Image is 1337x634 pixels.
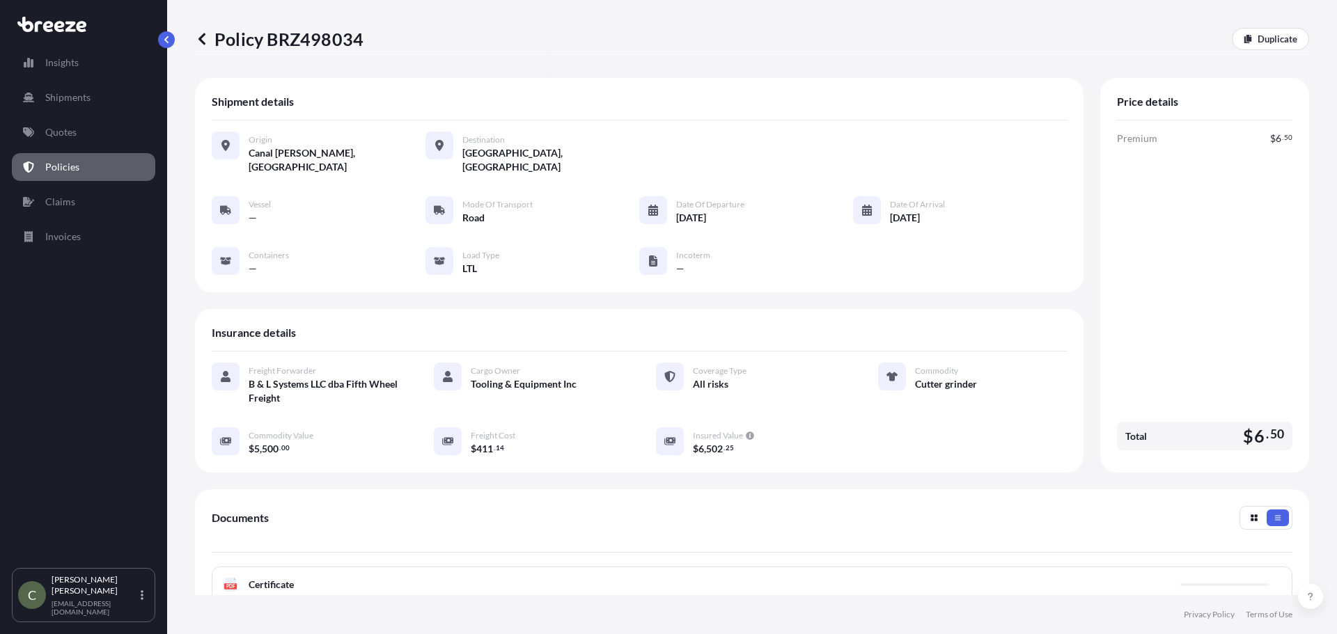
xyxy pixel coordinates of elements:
[249,430,313,441] span: Commodity Value
[1246,609,1292,620] a: Terms of Use
[262,444,279,454] span: 500
[698,444,704,454] span: 6
[1254,427,1265,445] span: 6
[1270,134,1276,143] span: $
[249,444,254,454] span: $
[1284,135,1292,140] span: 50
[1232,28,1309,50] a: Duplicate
[1184,609,1235,620] a: Privacy Policy
[45,160,79,174] p: Policies
[249,377,400,405] span: B & L Systems LLC dba Fifth Wheel Freight
[676,250,710,261] span: Incoterm
[52,599,138,616] p: [EMAIL_ADDRESS][DOMAIN_NAME]
[212,511,269,525] span: Documents
[471,365,520,377] span: Cargo Owner
[45,125,77,139] p: Quotes
[462,211,485,225] span: Road
[45,230,81,244] p: Invoices
[249,211,257,225] span: —
[12,118,155,146] a: Quotes
[890,199,945,210] span: Date of Arrival
[226,584,235,589] text: PDF
[693,444,698,454] span: $
[12,84,155,111] a: Shipments
[52,574,138,596] p: [PERSON_NAME] [PERSON_NAME]
[249,365,316,377] span: Freight Forwarder
[471,377,577,391] span: Tooling & Equipment Inc
[676,211,706,225] span: [DATE]
[1258,32,1297,46] p: Duplicate
[704,444,706,454] span: ,
[254,444,260,454] span: 5
[279,445,281,450] span: .
[693,365,746,377] span: Coverage Type
[915,365,958,377] span: Commodity
[462,250,499,261] span: Load Type
[471,444,476,454] span: $
[249,250,289,261] span: Containers
[462,146,639,174] span: [GEOGRAPHIC_DATA], [GEOGRAPHIC_DATA]
[12,49,155,77] a: Insights
[45,56,79,70] p: Insights
[260,444,262,454] span: ,
[12,153,155,181] a: Policies
[1117,132,1157,145] span: Premium
[1266,430,1269,438] span: .
[212,95,294,109] span: Shipment details
[249,262,257,276] span: —
[462,199,533,210] span: Mode of Transport
[890,211,920,225] span: [DATE]
[249,146,425,174] span: Canal [PERSON_NAME], [GEOGRAPHIC_DATA]
[281,445,290,450] span: 00
[462,134,505,145] span: Destination
[1282,135,1283,140] span: .
[706,444,723,454] span: 502
[1243,427,1253,445] span: $
[693,430,743,441] span: Insured Value
[476,444,493,454] span: 411
[915,377,977,391] span: Cutter grinder
[28,588,36,602] span: C
[676,199,744,210] span: Date of Departure
[1270,430,1284,438] span: 50
[676,262,685,276] span: —
[12,223,155,251] a: Invoices
[249,199,271,210] span: Vessel
[212,326,296,340] span: Insurance details
[249,578,294,592] span: Certificate
[12,188,155,216] a: Claims
[195,28,363,50] p: Policy BRZ498034
[724,445,725,450] span: .
[45,90,91,104] p: Shipments
[462,262,477,276] span: LTL
[693,377,728,391] span: All risks
[1276,134,1281,143] span: 6
[1125,429,1147,443] span: Total
[249,134,272,145] span: Origin
[471,430,515,441] span: Freight Cost
[494,445,495,450] span: .
[1117,95,1178,109] span: Price details
[726,445,734,450] span: 25
[45,195,75,209] p: Claims
[496,445,504,450] span: 14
